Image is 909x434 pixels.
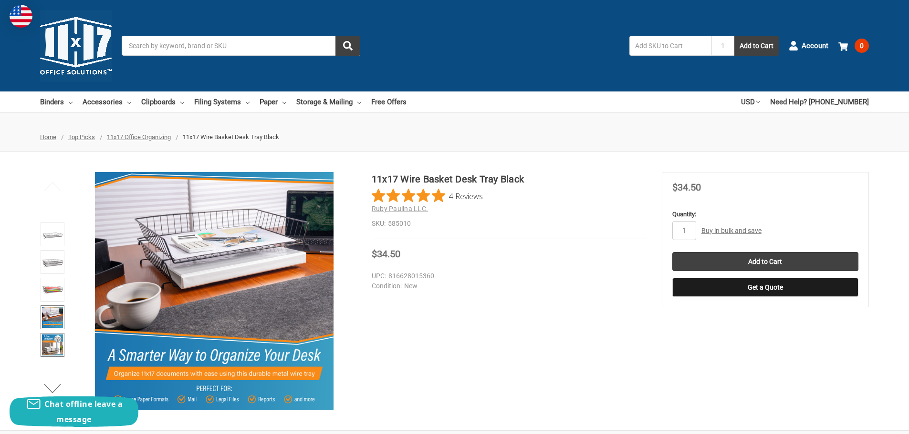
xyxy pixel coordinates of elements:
[68,133,95,141] a: Top Picks
[42,279,63,300] img: 11”x17” Wire Baskets (585010) Black Coated
[855,39,869,53] span: 0
[372,172,646,186] h1: 11x17 Wire Basket Desk Tray Black
[95,172,334,410] img: 11x17 Wire Basket Desk Tray Black
[672,278,858,297] button: Get a Quote
[42,307,63,328] img: 11x17 Wire Basket Desk Tray Black
[770,91,869,112] a: Need Help? [PHONE_NUMBER]
[40,133,56,141] a: Home
[42,252,63,273] img: 11x17 Wire Basket Desk Tray Black
[194,91,250,112] a: Filing Systems
[701,227,762,234] a: Buy in bulk and save
[372,189,483,203] button: Rated 5 out of 5 stars from 4 reviews. Jump to reviews.
[838,33,869,58] a: 0
[38,177,67,196] button: Previous
[372,281,642,291] dd: New
[830,408,909,434] iframe: Google Customer Reviews
[42,334,63,355] img: 11x17 Wire Basket Desk Tray Black
[372,219,646,229] dd: 585010
[372,271,642,281] dd: 816628015360
[40,10,112,81] img: 11x17.com
[372,219,386,229] dt: SKU:
[372,271,386,281] dt: UPC:
[741,91,760,112] a: USD
[371,91,407,112] a: Free Offers
[802,40,828,51] span: Account
[296,91,361,112] a: Storage & Mailing
[672,252,858,271] input: Add to Cart
[672,182,701,193] span: $34.50
[38,379,67,398] button: Next
[10,5,32,28] img: duty and tax information for United States
[122,36,360,56] input: Search by keyword, brand or SKU
[42,224,63,245] img: 11x17 Wire Basket Desk Tray Black
[372,248,400,260] span: $34.50
[107,133,171,141] a: 11x17 Office Organizing
[141,91,184,112] a: Clipboards
[372,205,428,212] a: Ruby Paulina LLC.
[40,91,73,112] a: Binders
[44,399,123,424] span: Chat offline leave a message
[449,189,483,203] span: 4 Reviews
[372,281,402,291] dt: Condition:
[672,210,858,219] label: Quantity:
[734,36,779,56] button: Add to Cart
[183,133,279,141] span: 11x17 Wire Basket Desk Tray Black
[10,396,138,427] button: Chat offline leave a message
[789,33,828,58] a: Account
[260,91,286,112] a: Paper
[629,36,711,56] input: Add SKU to Cart
[83,91,131,112] a: Accessories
